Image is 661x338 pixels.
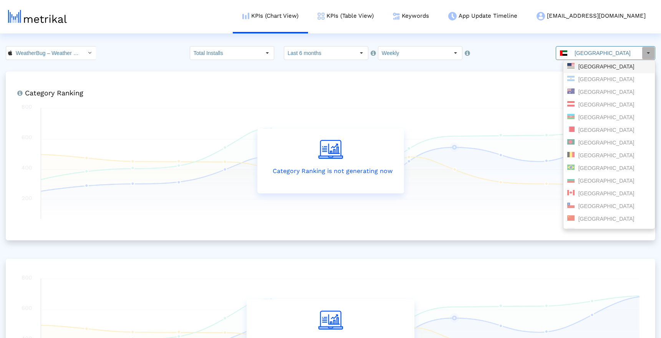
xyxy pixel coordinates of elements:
[8,10,67,23] img: metrical-logo-light.png
[567,203,651,210] div: [GEOGRAPHIC_DATA]
[567,127,651,134] div: [GEOGRAPHIC_DATA]
[318,13,325,20] img: kpi-table-menu-icon.png
[537,12,545,20] img: my-account-menu-icon.png
[242,13,249,19] img: kpi-chart-menu-icon.png
[318,311,343,330] img: unlock-report
[269,167,393,176] p: Category Ranking is not generating now
[567,190,651,197] div: [GEOGRAPHIC_DATA]
[567,76,651,83] div: [GEOGRAPHIC_DATA]
[567,101,651,108] div: [GEOGRAPHIC_DATA]
[642,47,655,60] div: Select
[567,63,651,70] div: [GEOGRAPHIC_DATA]
[261,47,274,60] div: Select
[567,114,651,121] div: [GEOGRAPHIC_DATA]
[318,140,343,159] img: create-report
[567,215,651,223] div: [GEOGRAPHIC_DATA]
[393,13,400,20] img: keywords.png
[567,165,651,172] div: [GEOGRAPHIC_DATA]
[355,47,368,60] div: Select
[83,47,96,60] div: Select
[567,88,651,96] div: [GEOGRAPHIC_DATA]
[567,152,651,159] div: [GEOGRAPHIC_DATA]
[449,47,462,60] div: Select
[21,87,640,97] h6: Category Ranking
[567,228,651,235] div: [GEOGRAPHIC_DATA]
[448,12,457,20] img: app-update-menu-icon.png
[567,177,651,185] div: [GEOGRAPHIC_DATA]
[567,139,651,147] div: [GEOGRAPHIC_DATA]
